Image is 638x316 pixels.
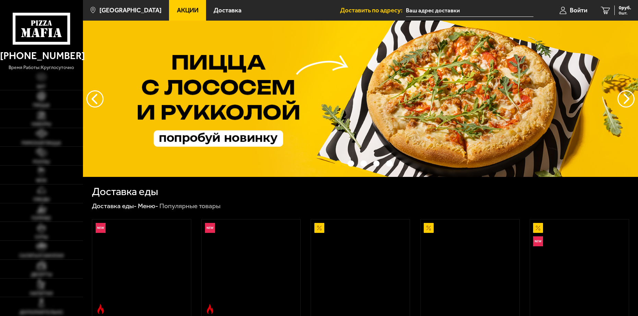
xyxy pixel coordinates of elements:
button: следующий [86,90,104,108]
a: Меню- [138,202,158,210]
span: Акции [177,7,198,14]
img: Новинка [96,223,106,233]
span: Хит [37,84,46,89]
img: Острое блюдо [205,304,215,314]
span: Салаты и закуски [19,253,64,258]
span: Горячее [32,216,51,221]
span: Наборы [32,122,51,127]
span: Римская пицца [22,141,61,146]
button: точки переключения [348,160,354,167]
span: Напитки [30,291,53,296]
input: Ваш адрес доставки [406,4,533,17]
span: Обеды [33,197,50,202]
span: Роллы [33,160,50,165]
span: Десерты [31,272,52,277]
span: Доставка [214,7,241,14]
button: точки переключения [373,160,380,167]
span: [GEOGRAPHIC_DATA] [99,7,161,14]
img: Акционный [533,223,543,233]
button: предыдущий [617,90,635,108]
div: Популярные товары [159,202,220,210]
img: Акционный [314,223,324,233]
img: Новинка [205,223,215,233]
img: Новинка [533,236,543,246]
span: 0 руб. [619,5,631,10]
span: Дополнительно [20,310,63,315]
span: Войти [570,7,587,14]
button: точки переключения [360,160,367,167]
button: точки переключения [335,160,341,167]
button: точки переключения [386,160,393,167]
img: Острое блюдо [96,304,106,314]
span: Доставить по адресу: [340,7,406,14]
span: Супы [35,235,48,240]
span: WOK [36,178,47,183]
span: 0 шт. [619,11,631,15]
a: Доставка еды- [92,202,137,210]
h1: Доставка еды [92,186,158,197]
img: Акционный [424,223,434,233]
span: Пицца [33,103,50,108]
